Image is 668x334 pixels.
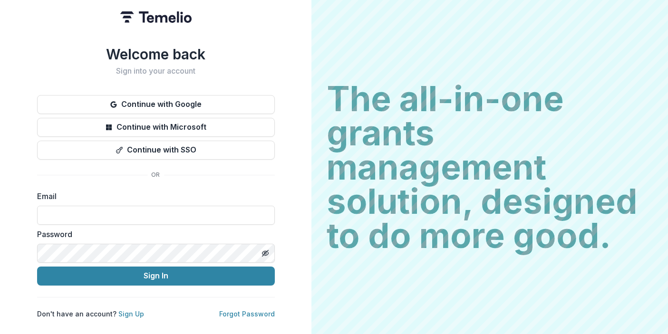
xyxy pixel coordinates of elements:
img: Temelio [120,11,192,23]
h1: Welcome back [37,46,275,63]
button: Continue with Microsoft [37,118,275,137]
p: Don't have an account? [37,309,144,319]
button: Continue with SSO [37,141,275,160]
a: Sign Up [118,310,144,318]
button: Toggle password visibility [258,246,273,261]
button: Continue with Google [37,95,275,114]
button: Sign In [37,267,275,286]
h2: Sign into your account [37,67,275,76]
a: Forgot Password [219,310,275,318]
label: Email [37,191,269,202]
label: Password [37,229,269,240]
